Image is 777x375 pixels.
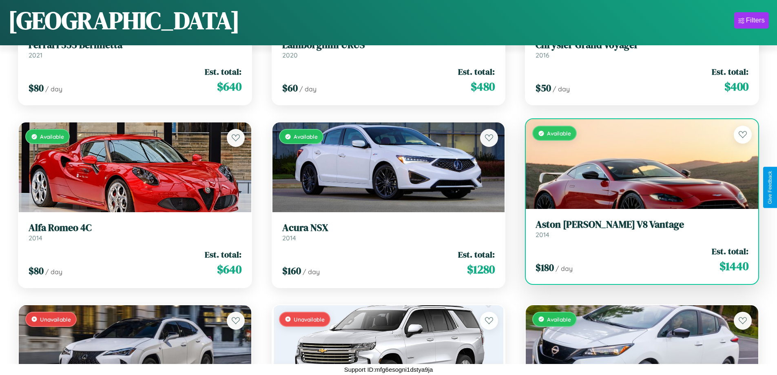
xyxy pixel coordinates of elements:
span: Est. total: [712,66,748,78]
h1: [GEOGRAPHIC_DATA] [8,4,240,37]
a: Acura NSX2014 [282,222,495,242]
span: 2020 [282,51,298,59]
span: Available [294,133,318,140]
div: Give Feedback [767,171,773,204]
h3: Lamborghini URUS [282,39,495,51]
span: 2021 [29,51,42,59]
h3: Aston [PERSON_NAME] V8 Vantage [536,219,748,231]
h3: Ferrari 355 Berlinetta [29,39,241,51]
a: Lamborghini URUS2020 [282,39,495,59]
span: Available [40,133,64,140]
div: Filters [746,16,765,24]
span: / day [45,268,62,276]
a: Aston [PERSON_NAME] V8 Vantage2014 [536,219,748,239]
span: Est. total: [458,249,495,260]
span: Est. total: [458,66,495,78]
span: $ 80 [29,81,44,95]
a: Ferrari 355 Berlinetta2021 [29,39,241,59]
span: $ 180 [536,261,554,274]
h3: Acura NSX [282,222,495,234]
span: $ 640 [217,261,241,277]
span: / day [553,85,570,93]
span: Unavailable [40,316,71,323]
span: $ 50 [536,81,551,95]
span: / day [556,264,573,273]
span: $ 1440 [719,258,748,274]
span: / day [45,85,62,93]
span: $ 160 [282,264,301,277]
span: / day [303,268,320,276]
a: Alfa Romeo 4C2014 [29,222,241,242]
span: $ 400 [724,78,748,95]
span: 2014 [29,234,42,242]
p: Support ID: mfg6esogni1dstya9ja [344,364,433,375]
a: Chrysler Grand Voyager2016 [536,39,748,59]
span: Available [547,316,571,323]
h3: Alfa Romeo 4C [29,222,241,234]
span: 2016 [536,51,549,59]
span: $ 1280 [467,261,495,277]
span: $ 640 [217,78,241,95]
span: Est. total: [205,249,241,260]
span: Available [547,130,571,137]
span: $ 60 [282,81,298,95]
span: Est. total: [712,245,748,257]
span: Unavailable [294,316,325,323]
button: Filters [734,12,769,29]
span: / day [299,85,317,93]
span: 2014 [536,231,549,239]
span: $ 480 [471,78,495,95]
span: 2014 [282,234,296,242]
span: $ 80 [29,264,44,277]
h3: Chrysler Grand Voyager [536,39,748,51]
span: Est. total: [205,66,241,78]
